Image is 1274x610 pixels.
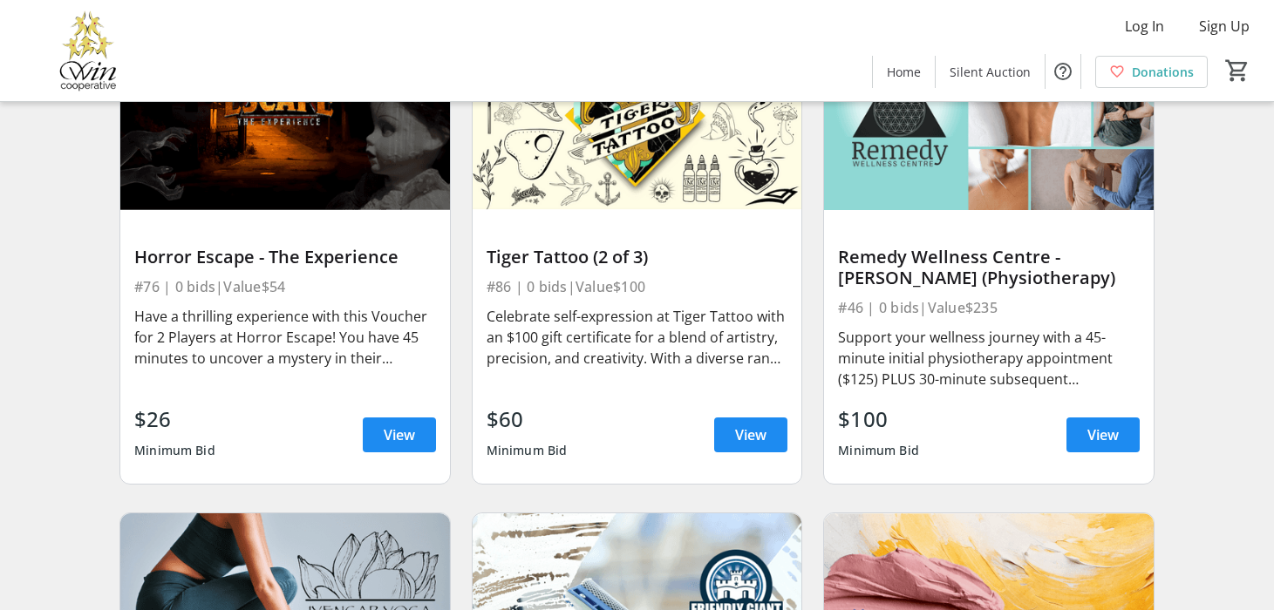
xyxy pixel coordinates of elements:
button: Help [1046,54,1080,89]
span: Log In [1125,16,1164,37]
div: Minimum Bid [838,435,919,466]
div: Celebrate self-expression at Tiger Tattoo with an $100 gift certificate for a blend of artistry, ... [487,306,788,369]
span: Silent Auction [950,63,1031,81]
a: Silent Auction [936,56,1045,88]
a: View [1066,417,1140,452]
img: Tiger Tattoo (2 of 3) [473,24,802,209]
div: #86 | 0 bids | Value $100 [487,274,788,299]
span: Home [887,63,921,81]
img: Horror Escape - The Experience [120,24,450,209]
div: Horror Escape - The Experience [134,247,436,268]
div: #46 | 0 bids | Value $235 [838,295,1140,320]
span: Donations [1132,63,1194,81]
div: $26 [134,403,215,435]
a: View [363,417,436,452]
button: Cart [1222,55,1253,86]
div: #76 | 0 bids | Value $54 [134,274,436,299]
div: Minimum Bid [487,435,568,466]
div: Have a thrilling experience with this Voucher for 2 Players at Horror Escape! You have 45 minutes... [134,306,436,369]
div: Support your wellness journey with a 45-minute initial physiotherapy appointment ($125) PLUS 30-m... [838,327,1140,390]
span: View [384,424,415,445]
div: Remedy Wellness Centre - [PERSON_NAME] (Physiotherapy) [838,247,1140,288]
span: View [735,424,766,445]
a: Donations [1095,56,1208,88]
button: Sign Up [1185,12,1264,40]
div: Minimum Bid [134,435,215,466]
img: Remedy Wellness Centre - Justine Aichelberger (Physiotherapy) [824,24,1154,209]
img: Victoria Women In Need Community Cooperative's Logo [10,7,166,94]
a: Home [873,56,935,88]
button: Log In [1111,12,1178,40]
span: View [1087,424,1119,445]
div: $60 [487,403,568,435]
a: View [714,417,787,452]
div: Tiger Tattoo (2 of 3) [487,247,788,268]
span: Sign Up [1199,16,1250,37]
div: $100 [838,403,919,435]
